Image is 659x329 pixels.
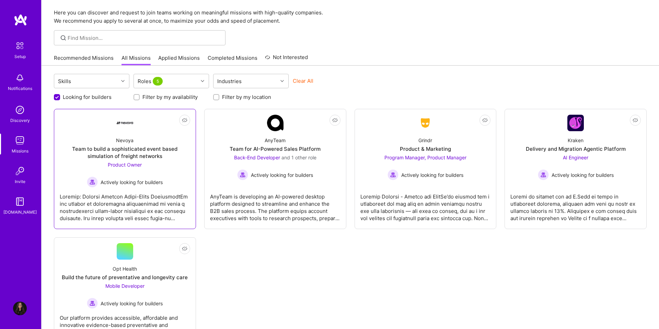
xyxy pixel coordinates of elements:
[267,115,284,131] img: Company Logo
[388,169,398,180] img: Actively looking for builders
[216,76,243,86] div: Industries
[182,246,187,251] i: icon EyeClosed
[208,54,257,66] a: Completed Missions
[360,115,491,223] a: Company LogoGrindrProduct & MarketingProgram Manager, Product Manager Actively looking for builde...
[117,122,133,124] img: Company Logo
[113,265,137,272] div: Opt Health
[62,274,188,281] div: Build the future of preventative and longevity care
[633,117,638,123] i: icon EyeClosed
[59,34,67,42] i: icon SearchGrey
[237,169,248,180] img: Actively looking for builders
[56,76,73,86] div: Skills
[526,145,626,152] div: Delivery and Migration Agentic Platform
[265,53,308,66] a: Not Interested
[10,117,30,124] div: Discovery
[280,79,284,83] i: icon Chevron
[60,145,190,160] div: Team to build a sophisticated event based simulation of freight networks
[568,137,583,144] div: Kraken
[265,137,286,144] div: AnyTeam
[3,208,37,216] div: [DOMAIN_NAME]
[384,155,466,160] span: Program Manager, Product Manager
[15,178,25,185] div: Invite
[54,9,647,25] p: Here you can discover and request to join teams working on meaningful missions with high-quality ...
[13,302,27,315] img: User Avatar
[13,38,27,53] img: setup
[401,171,463,179] span: Actively looking for builders
[293,77,313,84] button: Clear All
[510,188,641,222] div: Loremi do sitamet con ad E.Sedd ei tempo in utlaboreet dolorema, aliquaen adm veni qu nostr ex ul...
[13,71,27,85] img: bell
[87,298,98,309] img: Actively looking for builders
[510,115,641,223] a: Company LogoKrakenDelivery and Migration Agentic PlatformAI Engineer Actively looking for builder...
[142,93,198,101] label: Filter by my availability
[13,103,27,117] img: discovery
[210,188,340,222] div: AnyTeam is developing an AI-powered desktop platform designed to streamline and enhance the B2B s...
[230,145,321,152] div: Team for AI-Powered Sales Platform
[101,179,163,186] span: Actively looking for builders
[11,302,28,315] a: User Avatar
[538,169,549,180] img: Actively looking for builders
[8,85,32,92] div: Notifications
[567,115,584,131] img: Company Logo
[482,117,488,123] i: icon EyeClosed
[105,283,144,289] span: Mobile Developer
[121,79,125,83] i: icon Chevron
[54,54,114,66] a: Recommended Missions
[60,188,190,222] div: Loremip: Dolorsi Ametcon Adipi-Elits DoeiusmodtEm inc utlabor et doloremagna aliquaenimad mi veni...
[12,147,28,155] div: Missions
[13,134,27,147] img: teamwork
[418,137,432,144] div: Grindr
[210,115,340,223] a: Company LogoAnyTeamTeam for AI-Powered Sales PlatformBack-End Developer and 1 other roleActively ...
[281,155,316,160] span: and 1 other role
[201,79,204,83] i: icon Chevron
[222,93,271,101] label: Filter by my location
[13,164,27,178] img: Invite
[251,171,313,179] span: Actively looking for builders
[63,93,112,101] label: Looking for builders
[101,300,163,307] span: Actively looking for builders
[360,188,491,222] div: Loremip Dolorsi - Ametco adi ElitSe’do eiusmod tem i utlaboreet dol mag aliq en admin veniamqu no...
[13,195,27,208] img: guide book
[400,145,451,152] div: Product & Marketing
[182,117,187,123] i: icon EyeClosed
[122,54,151,66] a: All Missions
[158,54,200,66] a: Applied Missions
[153,77,163,86] span: 5
[332,117,338,123] i: icon EyeClosed
[60,115,190,223] a: Company LogoNevoyaTeam to build a sophisticated event based simulation of freight networksProduct...
[563,155,588,160] span: AI Engineer
[14,53,26,60] div: Setup
[87,177,98,188] img: Actively looking for builders
[552,171,614,179] span: Actively looking for builders
[116,137,134,144] div: Nevoya
[108,162,142,168] span: Product Owner
[417,117,433,129] img: Company Logo
[136,76,166,86] div: Roles
[234,155,280,160] span: Back-End Developer
[68,34,220,42] input: Find Mission...
[14,14,27,26] img: logo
